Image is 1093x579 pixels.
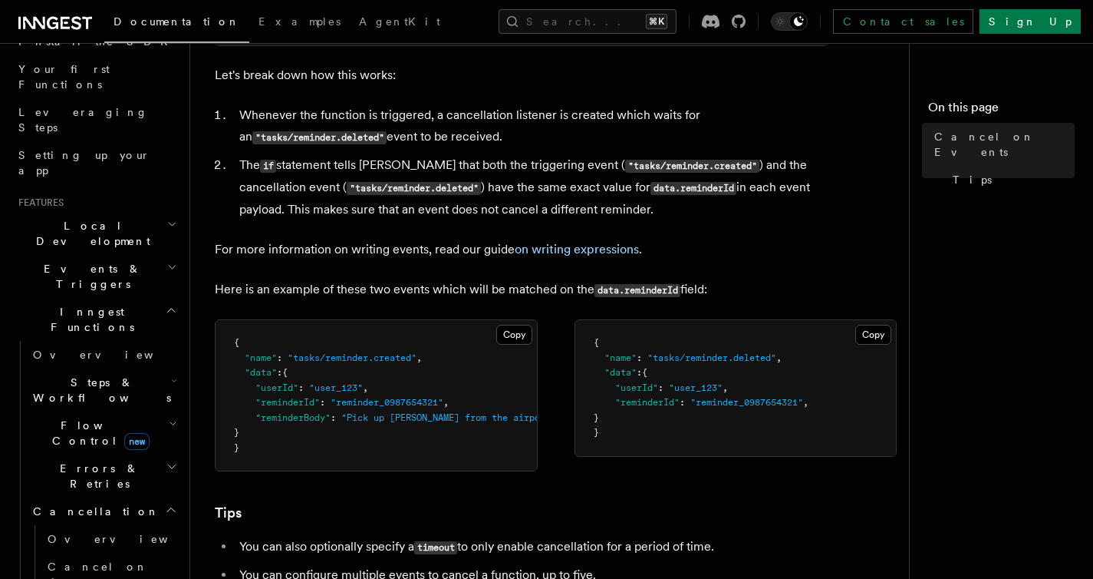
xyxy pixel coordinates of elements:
[234,442,239,453] span: }
[594,337,599,348] span: {
[12,141,180,184] a: Setting up your app
[669,382,723,393] span: "user_123"
[298,382,304,393] span: :
[331,397,443,408] span: "reminder_0987654321"
[288,352,416,363] span: "tasks/reminder.created"
[604,367,637,378] span: "data"
[833,9,973,34] a: Contact sales
[604,352,637,363] span: "name"
[414,541,457,554] code: timeout
[235,154,828,220] li: The statement tells [PERSON_NAME] that both the triggering event ( ) and the cancellation event (...
[331,412,336,423] span: :
[776,352,782,363] span: ,
[12,98,180,141] a: Leveraging Steps
[637,352,642,363] span: :
[642,367,647,378] span: {
[258,15,341,28] span: Examples
[33,349,191,361] span: Overview
[27,341,180,369] a: Overview
[41,525,180,553] a: Overview
[234,337,239,348] span: {
[690,397,803,408] span: "reminder_0987654321"
[48,533,206,545] span: Overview
[12,55,180,98] a: Your first Functions
[12,212,180,255] button: Local Development
[260,160,276,173] code: if
[235,104,828,148] li: Whenever the function is triggered, a cancellation listener is created which waits for an event t...
[255,412,331,423] span: "reminderBody"
[647,352,776,363] span: "tasks/reminder.deleted"
[104,5,249,43] a: Documentation
[650,182,736,195] code: data.reminderId
[928,123,1075,166] a: Cancel on Events
[12,261,167,292] span: Events & Triggers
[18,149,150,177] span: Setting up your app
[27,504,160,519] span: Cancellation
[855,325,891,345] button: Copy
[928,98,1075,123] h4: On this page
[18,106,148,134] span: Leveraging Steps
[235,536,828,558] li: You can also optionally specify a to only enable cancellation for a period of time.
[215,65,828,86] p: Let's break down how this works:
[347,182,481,195] code: "tasks/reminder.deleted"
[443,397,449,408] span: ,
[625,160,759,173] code: "tasks/reminder.created"
[27,375,171,405] span: Steps & Workflows
[12,218,167,249] span: Local Development
[18,63,110,91] span: Your first Functions
[680,397,685,408] span: :
[350,5,449,41] a: AgentKit
[124,433,150,450] span: new
[215,502,242,524] a: Tips
[320,397,325,408] span: :
[114,15,240,28] span: Documentation
[12,304,166,335] span: Inngest Functions
[252,131,387,144] code: "tasks/reminder.deleted"
[496,325,532,345] button: Copy
[363,382,368,393] span: ,
[12,298,180,341] button: Inngest Functions
[309,382,363,393] span: "user_123"
[27,455,180,498] button: Errors & Retries
[27,369,180,412] button: Steps & Workflows
[594,284,680,297] code: data.reminderId
[27,418,169,448] span: Flow Control
[615,397,680,408] span: "reminderId"
[215,279,828,301] p: Here is an example of these two events which will be matched on the field:
[245,367,277,378] span: "data"
[277,352,282,363] span: :
[723,382,728,393] span: ,
[27,461,166,491] span: Errors & Retries
[499,9,677,34] button: Search...⌘K
[27,412,180,455] button: Flow Controlnew
[255,397,320,408] span: "reminderId"
[594,412,599,423] span: }
[255,382,298,393] span: "userId"
[27,498,180,525] button: Cancellation
[594,427,599,438] span: }
[658,382,663,393] span: :
[234,427,239,438] span: }
[249,5,350,41] a: Examples
[12,197,64,209] span: Features
[934,129,1075,160] span: Cancel on Events
[416,352,422,363] span: ,
[245,352,277,363] span: "name"
[646,14,667,29] kbd: ⌘K
[771,12,808,31] button: Toggle dark mode
[341,412,556,423] span: "Pick up [PERSON_NAME] from the airport"
[359,15,440,28] span: AgentKit
[979,9,1081,34] a: Sign Up
[277,367,282,378] span: :
[215,239,828,260] p: For more information on writing events, read our guide .
[946,166,1075,194] a: Tips
[515,242,639,256] a: on writing expressions
[12,255,180,298] button: Events & Triggers
[953,172,992,187] span: Tips
[282,367,288,378] span: {
[637,367,642,378] span: :
[615,382,658,393] span: "userId"
[803,397,808,408] span: ,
